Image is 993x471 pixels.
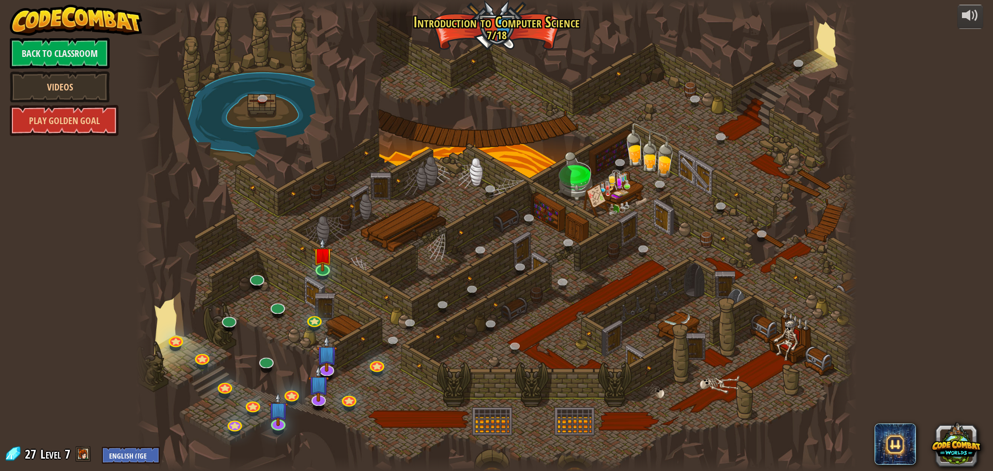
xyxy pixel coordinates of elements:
img: level-banner-unstarted-subscriber.png [316,336,337,372]
button: Adjust volume [957,5,983,29]
a: Play Golden Goal [10,105,118,136]
a: Videos [10,71,110,102]
a: Back to Classroom [10,38,110,69]
span: 7 [65,446,70,462]
img: level-banner-unstarted-subscriber.png [308,366,329,402]
img: level-banner-unstarted-subscriber.png [268,393,288,426]
img: CodeCombat - Learn how to code by playing a game [10,5,142,36]
span: Level [40,446,61,463]
img: level-banner-unstarted.png [313,238,333,271]
span: 27 [25,446,39,462]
